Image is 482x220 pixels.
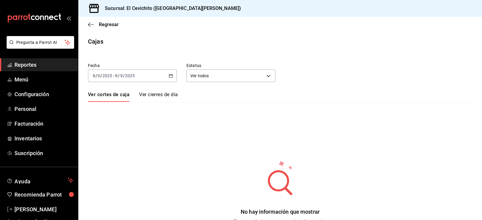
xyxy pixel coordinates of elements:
input: ---- [125,73,135,78]
span: Regresar [99,22,119,27]
span: Facturación [14,120,73,128]
span: Reportes [14,61,73,69]
input: -- [97,73,100,78]
button: Pregunta a Parrot AI [7,36,74,49]
span: - [113,73,114,78]
span: Configuración [14,90,73,98]
label: Fecha [88,63,177,68]
input: -- [92,73,95,78]
span: / [100,73,102,78]
span: / [118,73,120,78]
span: Pregunta a Parrot AI [16,39,65,46]
a: Ver cortes de caja [88,92,130,102]
input: ---- [102,73,112,78]
span: Ayuda [14,177,65,184]
div: No hay información que mostrar [233,208,327,216]
span: / [95,73,97,78]
label: Estatus [186,63,275,68]
div: navigation tabs [88,92,178,102]
h3: Sucursal: El Cevichito ([GEOGRAPHIC_DATA][PERSON_NAME]) [100,5,241,12]
span: [PERSON_NAME] [14,205,73,213]
input: -- [115,73,118,78]
span: Inventarios [14,134,73,142]
a: Pregunta a Parrot AI [4,44,74,50]
button: open_drawer_menu [66,16,71,20]
span: Personal [14,105,73,113]
div: Ver todos [186,69,275,82]
button: Regresar [88,22,119,27]
span: Suscripción [14,149,73,157]
span: / [123,73,125,78]
div: Cajas [88,37,103,46]
a: Ver cierres de día [139,92,178,102]
span: Recomienda Parrot [14,191,73,199]
input: -- [120,73,123,78]
span: Menú [14,75,73,84]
